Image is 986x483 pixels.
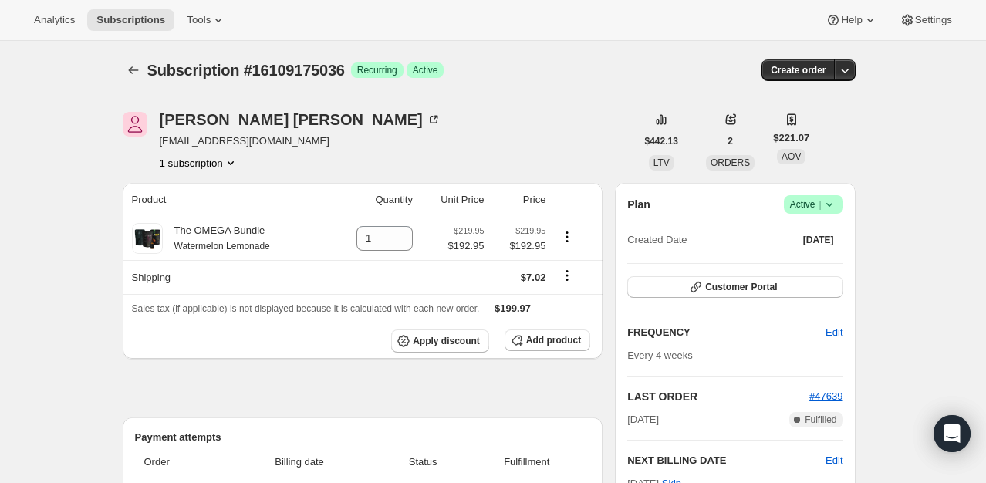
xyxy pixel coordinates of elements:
span: $192.95 [447,238,484,254]
span: Sales tax (if applicable) is not displayed because it is calculated with each new order. [132,303,480,314]
span: Every 4 weeks [627,350,693,361]
span: | [819,198,821,211]
span: Subscription #16109175036 [147,62,345,79]
div: Open Intercom Messenger [934,415,971,452]
span: Billing date [225,454,373,470]
span: Analytics [34,14,75,26]
span: Recurring [357,64,397,76]
span: Fulfilled [805,414,836,426]
button: Subscriptions [123,59,144,81]
button: Customer Portal [627,276,842,298]
div: The OMEGA Bundle [163,223,270,254]
span: Created Date [627,232,687,248]
span: [DATE] [803,234,834,246]
th: Price [488,183,550,217]
h2: NEXT BILLING DATE [627,453,826,468]
button: $442.13 [636,130,687,152]
div: [PERSON_NAME] [PERSON_NAME] [160,112,441,127]
span: Create order [771,64,826,76]
button: Subscriptions [87,9,174,31]
button: Product actions [555,228,579,245]
th: Unit Price [417,183,489,217]
span: Active [790,197,837,212]
h2: LAST ORDER [627,389,809,404]
span: LTV [653,157,670,168]
h2: Payment attempts [135,430,591,445]
small: $219.95 [454,226,484,235]
span: Settings [915,14,952,26]
th: Shipping [123,260,329,294]
img: product img [132,223,163,254]
span: Help [841,14,862,26]
span: [DATE] [627,412,659,427]
button: #47639 [809,389,842,404]
button: Help [816,9,886,31]
span: $7.02 [521,272,546,283]
span: Subscriptions [96,14,165,26]
button: Settings [890,9,961,31]
button: [DATE] [794,229,843,251]
span: Yvonne Garcia [123,112,147,137]
span: Active [413,64,438,76]
h2: Plan [627,197,650,212]
span: 2 [728,135,733,147]
h2: FREQUENCY [627,325,826,340]
button: Edit [816,320,852,345]
span: Apply discount [413,335,480,347]
span: Add product [526,334,581,346]
button: Product actions [160,155,238,171]
span: Fulfillment [472,454,581,470]
span: Tools [187,14,211,26]
button: Edit [826,453,842,468]
span: $199.97 [495,302,531,314]
span: $192.95 [493,238,545,254]
button: Tools [177,9,235,31]
span: AOV [782,151,801,162]
th: Product [123,183,329,217]
th: Quantity [329,183,417,217]
small: $219.95 [515,226,545,235]
small: Watermelon Lemonade [174,241,270,252]
button: Shipping actions [555,267,579,284]
button: Apply discount [391,329,489,353]
th: Order [135,445,221,479]
span: ORDERS [711,157,750,168]
span: Status [383,454,463,470]
button: Analytics [25,9,84,31]
span: Customer Portal [705,281,777,293]
button: Create order [761,59,835,81]
span: [EMAIL_ADDRESS][DOMAIN_NAME] [160,133,441,149]
button: Add product [505,329,590,351]
span: Edit [826,325,842,340]
span: $221.07 [773,130,809,146]
button: 2 [718,130,742,152]
a: #47639 [809,390,842,402]
span: $442.13 [645,135,678,147]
